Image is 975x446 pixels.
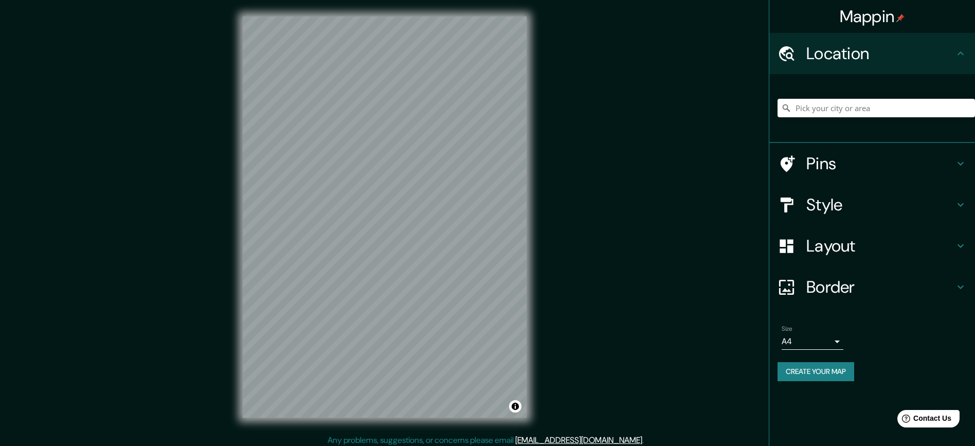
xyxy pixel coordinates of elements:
h4: Location [806,43,954,64]
div: Border [769,266,975,308]
input: Pick your city or area [778,99,975,117]
h4: Pins [806,153,954,174]
button: Toggle attribution [509,400,521,413]
a: [EMAIL_ADDRESS][DOMAIN_NAME] [515,435,642,445]
canvas: Map [243,16,527,418]
h4: Border [806,277,954,297]
h4: Mappin [840,6,905,27]
div: Pins [769,143,975,184]
label: Size [782,325,792,333]
h4: Layout [806,236,954,256]
button: Create your map [778,362,854,381]
h4: Style [806,194,954,215]
div: A4 [782,333,843,350]
div: Layout [769,225,975,266]
div: Style [769,184,975,225]
img: pin-icon.png [896,14,905,22]
div: Location [769,33,975,74]
iframe: Help widget launcher [883,406,964,435]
